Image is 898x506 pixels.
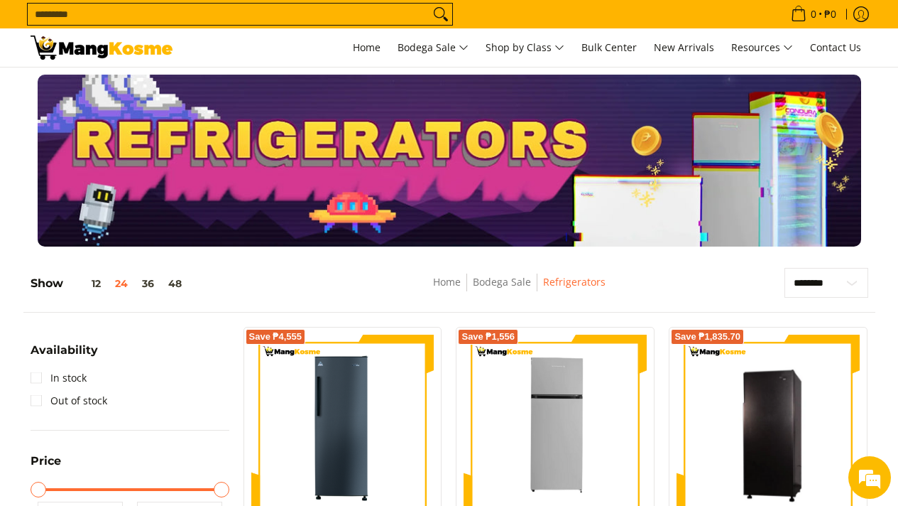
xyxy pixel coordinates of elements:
span: Shop by Class [486,39,564,57]
summary: Open [31,345,98,367]
button: 48 [161,278,189,289]
span: 0 [809,9,818,19]
button: 36 [135,278,161,289]
a: In stock [31,367,87,389]
span: • [787,6,840,22]
span: Save ₱1,556 [461,333,515,341]
span: Save ₱4,555 [249,333,302,341]
a: Bodega Sale [473,275,531,289]
button: Search [429,4,452,25]
span: Resources [731,39,793,57]
a: Home [433,275,461,289]
nav: Breadcrumbs [329,274,709,306]
span: Contact Us [810,41,861,54]
span: Bulk Center [581,41,637,54]
span: Home [353,41,380,54]
span: New Arrivals [654,41,714,54]
img: Bodega Sale Refrigerator l Mang Kosme: Home Appliances Warehouse Sale [31,36,173,60]
span: Availability [31,345,98,356]
span: ₱0 [822,9,838,19]
summary: Open [31,456,61,478]
a: Shop by Class [478,28,571,67]
a: Home [346,28,388,67]
span: Price [31,456,61,467]
a: Resources [724,28,800,67]
a: Bulk Center [574,28,644,67]
button: 24 [108,278,135,289]
button: 12 [63,278,108,289]
h5: Show [31,276,189,291]
span: Save ₱1,835.70 [674,333,740,341]
a: Contact Us [803,28,868,67]
a: Refrigerators [543,275,606,289]
nav: Main Menu [187,28,868,67]
a: Bodega Sale [390,28,476,67]
a: New Arrivals [647,28,721,67]
a: Out of stock [31,389,107,412]
span: Bodega Sale [398,39,469,57]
